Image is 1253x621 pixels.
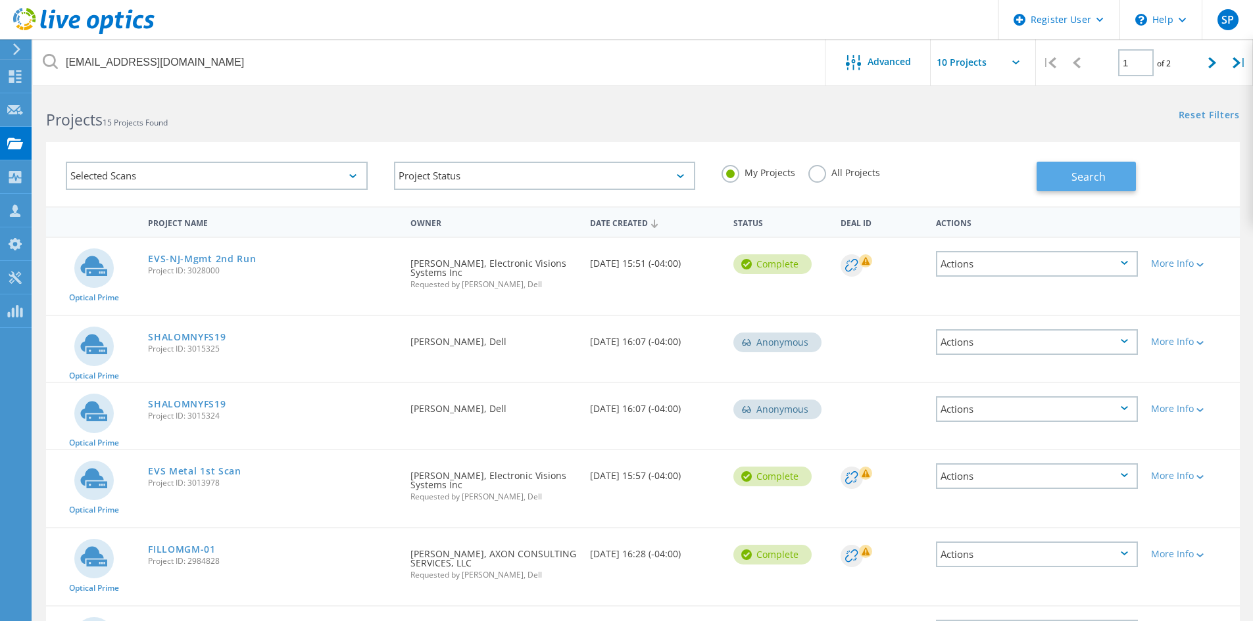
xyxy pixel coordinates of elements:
[148,467,241,476] a: EVS Metal 1st Scan
[148,412,397,420] span: Project ID: 3015324
[936,396,1138,422] div: Actions
[13,28,155,37] a: Live Optics Dashboard
[394,162,696,190] div: Project Status
[936,329,1138,355] div: Actions
[410,571,576,579] span: Requested by [PERSON_NAME], Dell
[46,109,103,130] b: Projects
[148,557,397,565] span: Project ID: 2984828
[148,400,226,409] a: SHALOMNYFS19
[936,251,1138,277] div: Actions
[1037,162,1136,191] button: Search
[69,584,119,592] span: Optical Prime
[69,506,119,514] span: Optical Prime
[148,333,226,342] a: SHALOMNYFS19
[936,463,1138,489] div: Actions
[834,210,929,234] div: Deal Id
[733,545,812,564] div: Complete
[404,238,583,302] div: [PERSON_NAME], Electronic Visions Systems Inc
[1226,39,1253,86] div: |
[733,254,812,274] div: Complete
[141,210,404,234] div: Project Name
[69,294,119,302] span: Optical Prime
[404,383,583,426] div: [PERSON_NAME], Dell
[727,210,834,234] div: Status
[583,316,727,359] div: [DATE] 16:07 (-04:00)
[69,439,119,447] span: Optical Prime
[1135,14,1147,26] svg: \n
[404,528,583,592] div: [PERSON_NAME], AXON CONSULTING SERVICES, LLC
[404,210,583,234] div: Owner
[66,162,368,190] div: Selected Scans
[583,450,727,494] div: [DATE] 15:57 (-04:00)
[583,383,727,426] div: [DATE] 16:07 (-04:00)
[733,467,812,486] div: Complete
[404,316,583,359] div: [PERSON_NAME], Dell
[808,165,880,177] label: All Projects
[868,57,911,66] span: Advanced
[936,541,1138,567] div: Actions
[404,450,583,514] div: [PERSON_NAME], Electronic Visions Systems Inc
[69,372,119,380] span: Optical Prime
[733,400,822,419] div: Anonymous
[148,479,397,487] span: Project ID: 3013978
[1157,58,1171,69] span: of 2
[1151,337,1233,346] div: More Info
[148,345,397,353] span: Project ID: 3015325
[148,267,397,275] span: Project ID: 3028000
[583,528,727,572] div: [DATE] 16:28 (-04:00)
[1151,471,1233,480] div: More Info
[583,238,727,281] div: [DATE] 15:51 (-04:00)
[1071,170,1106,184] span: Search
[929,210,1144,234] div: Actions
[1221,14,1234,25] span: SP
[1179,110,1240,122] a: Reset Filters
[1036,39,1063,86] div: |
[410,493,576,501] span: Requested by [PERSON_NAME], Dell
[148,545,216,554] a: FILLOMGM-01
[583,210,727,235] div: Date Created
[148,254,256,264] a: EVS-NJ-Mgmt 2nd Run
[1151,549,1233,559] div: More Info
[1151,404,1233,413] div: More Info
[1151,259,1233,268] div: More Info
[733,333,822,352] div: Anonymous
[103,117,168,128] span: 15 Projects Found
[410,281,576,288] span: Requested by [PERSON_NAME], Dell
[722,165,795,177] label: My Projects
[33,39,826,85] input: Search projects by name, owner, ID, company, etc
